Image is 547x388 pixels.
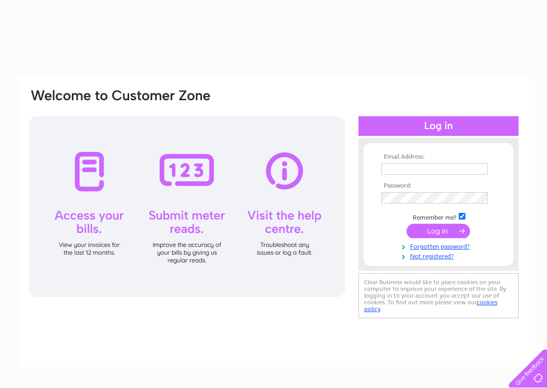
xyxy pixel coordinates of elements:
[379,211,498,222] td: Remember me?
[364,299,497,313] a: cookies policy
[358,273,519,318] div: Clear Business would like to place cookies on your computer to improve your experience of the sit...
[407,224,470,238] input: Submit
[379,153,498,161] th: Email Address:
[379,182,498,190] th: Password:
[381,241,498,251] a: Forgotten password?
[381,251,498,260] a: Not registered?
